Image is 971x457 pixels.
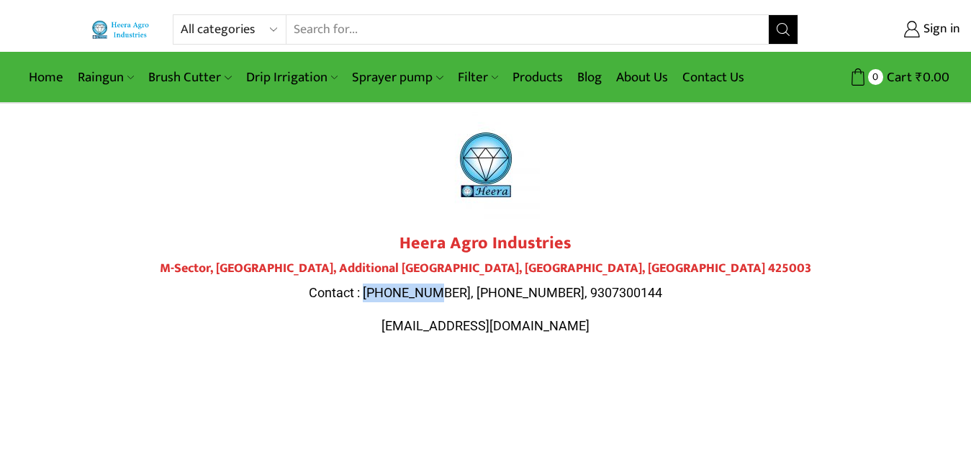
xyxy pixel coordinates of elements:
[432,111,540,219] img: heera-logo-1000
[399,229,572,258] strong: Heera Agro Industries
[609,60,675,94] a: About Us
[675,60,751,94] a: Contact Us
[916,66,923,89] span: ₹
[286,15,769,44] input: Search for...
[820,17,960,42] a: Sign in
[239,60,345,94] a: Drip Irrigation
[451,60,505,94] a: Filter
[570,60,609,94] a: Blog
[916,66,949,89] bdi: 0.00
[505,60,570,94] a: Products
[71,60,141,94] a: Raingun
[381,318,590,333] span: [EMAIL_ADDRESS][DOMAIN_NAME]
[813,64,949,91] a: 0 Cart ₹0.00
[22,60,71,94] a: Home
[141,60,238,94] a: Brush Cutter
[920,20,960,39] span: Sign in
[83,261,889,277] h4: M-Sector, [GEOGRAPHIC_DATA], Additional [GEOGRAPHIC_DATA], [GEOGRAPHIC_DATA], [GEOGRAPHIC_DATA] 4...
[868,69,883,84] span: 0
[769,15,798,44] button: Search button
[309,285,662,300] span: Contact : [PHONE_NUMBER], [PHONE_NUMBER], 9307300144
[345,60,450,94] a: Sprayer pump
[883,68,912,87] span: Cart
